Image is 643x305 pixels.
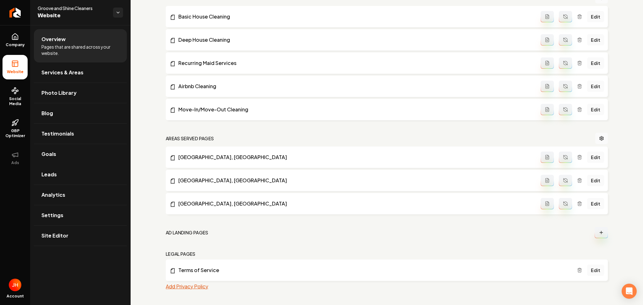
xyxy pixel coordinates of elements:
span: Social Media [3,96,28,106]
a: [GEOGRAPHIC_DATA], [GEOGRAPHIC_DATA] [170,177,541,184]
div: Abrir Intercom Messenger [622,284,637,299]
span: Blog [41,110,53,117]
a: Services & Areas [34,62,127,83]
a: Edit [587,152,604,163]
span: Company [3,42,27,47]
a: Settings [34,205,127,225]
button: Add Privacy Policy [166,283,208,290]
a: [GEOGRAPHIC_DATA], [GEOGRAPHIC_DATA] [170,200,541,207]
span: Groove and Shine Cleaners [38,5,108,11]
a: Goals [34,144,127,164]
button: Ads [3,146,28,170]
a: Company [3,28,28,52]
img: Rebolt Logo [9,8,21,18]
span: Ads [9,160,22,165]
span: GBP Optimizer [3,128,28,138]
a: [GEOGRAPHIC_DATA], [GEOGRAPHIC_DATA] [170,153,541,161]
span: Services & Areas [41,69,84,76]
a: Site Editor [34,226,127,246]
button: Add admin page prompt [541,175,554,186]
span: Testimonials [41,130,74,137]
button: Add admin page prompt [541,34,554,45]
img: Jammie Hampton [9,279,21,291]
span: Pages that are shared across your website. [41,44,119,56]
h2: Ad landing pages [166,229,208,236]
span: Goals [41,150,56,158]
a: Analytics [34,185,127,205]
button: Add admin page prompt [541,57,554,69]
a: Move-In/Move-Out Cleaning [170,106,541,113]
a: Edit [587,175,604,186]
a: Edit [587,81,604,92]
a: GBP Optimizer [3,114,28,143]
button: Add admin page prompt [541,104,554,115]
button: Add admin page prompt [541,11,554,22]
span: Analytics [41,191,65,199]
span: Leads [41,171,57,178]
a: Testimonials [34,124,127,144]
span: Website [4,69,26,74]
a: Edit [587,34,604,45]
span: Website [38,11,108,20]
a: Terms of Service [170,266,577,274]
h2: Legal Pages [166,251,196,257]
span: Overview [41,35,66,43]
a: Social Media [3,82,28,111]
a: Recurring Maid Services [170,59,541,67]
span: Settings [41,211,63,219]
button: Add admin page prompt [541,152,554,163]
a: Photo Library [34,83,127,103]
span: Photo Library [41,89,77,97]
span: Account [7,294,24,299]
button: Add admin page prompt [541,198,554,209]
a: Airbnb Cleaning [170,83,541,90]
a: Edit [587,265,604,276]
span: Site Editor [41,232,68,239]
a: Edit [587,104,604,115]
a: Deep House Cleaning [170,36,541,44]
a: Blog [34,103,127,123]
a: Edit [587,198,604,209]
a: Basic House Cleaning [170,13,541,20]
button: Open user button [9,279,21,291]
a: Edit [587,57,604,69]
a: Leads [34,164,127,185]
button: Add admin page prompt [541,81,554,92]
h2: Areas Served Pages [166,135,214,142]
a: Edit [587,11,604,22]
